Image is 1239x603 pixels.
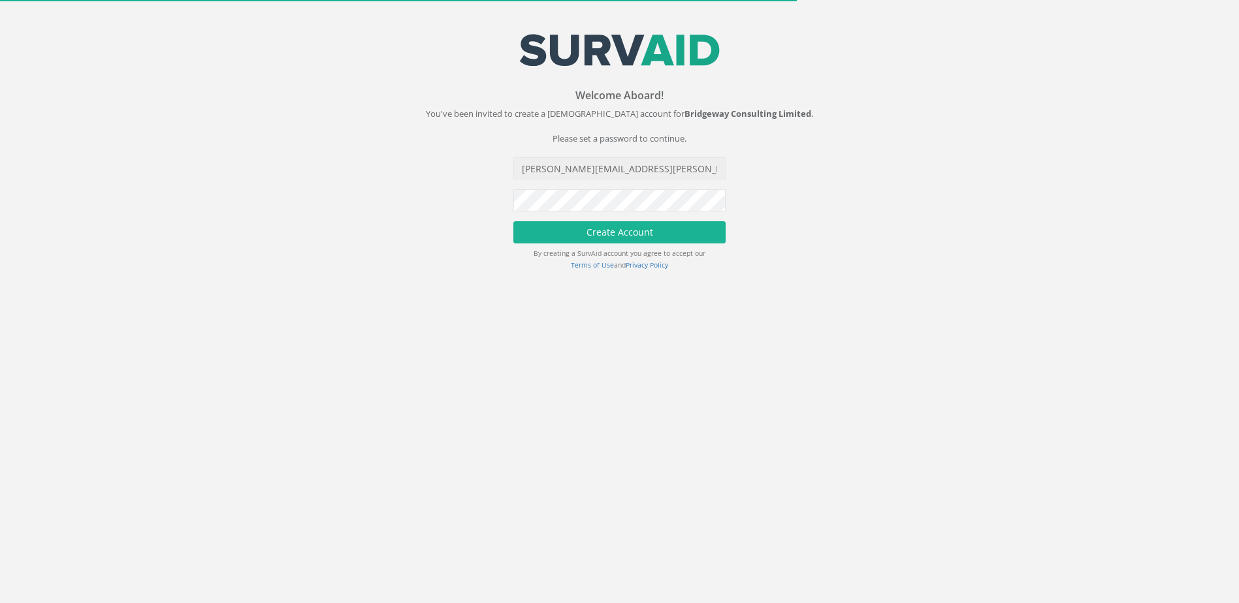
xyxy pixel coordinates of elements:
[571,260,614,270] a: Terms of Use
[513,157,726,179] input: Company Email
[513,221,726,243] button: Create Account
[534,249,705,270] small: By creating a SurvAid account you agree to accept our and
[684,108,811,119] strong: Bridgeway Consulting Limited
[626,260,668,270] a: Privacy Policy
